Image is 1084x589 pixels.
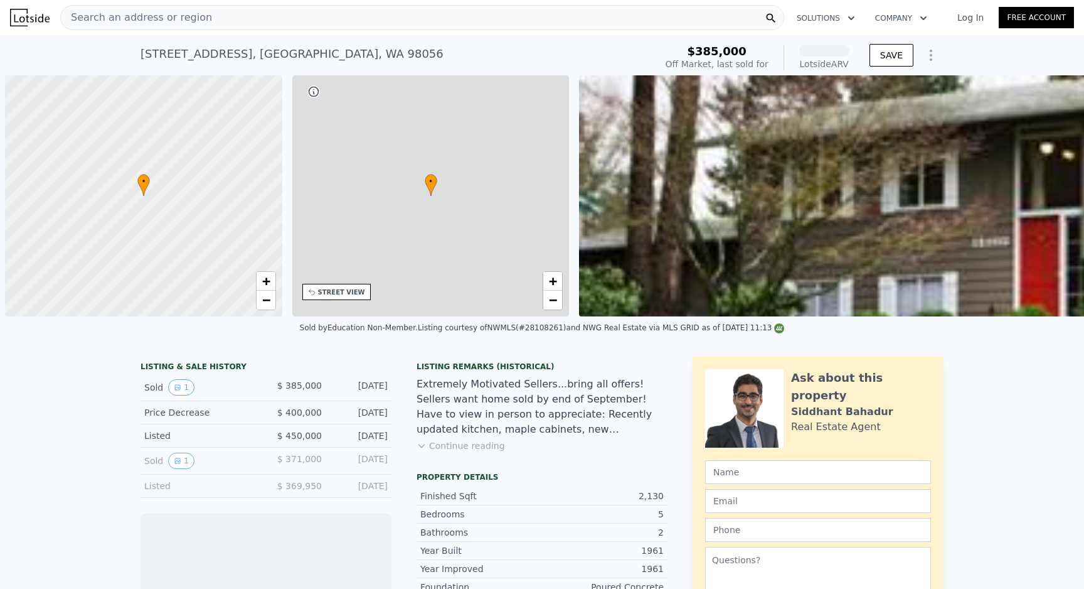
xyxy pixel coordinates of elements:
[942,11,999,24] a: Log In
[542,544,664,557] div: 1961
[666,58,768,70] div: Off Market, last sold for
[687,45,747,58] span: $385,000
[332,406,388,419] div: [DATE]
[425,176,437,187] span: •
[144,430,256,442] div: Listed
[420,526,542,539] div: Bathrooms
[144,453,256,469] div: Sold
[144,406,256,419] div: Price Decrease
[332,453,388,469] div: [DATE]
[425,174,437,196] div: •
[61,10,212,25] span: Search an address or region
[141,45,444,63] div: [STREET_ADDRESS] , [GEOGRAPHIC_DATA] , WA 98056
[542,490,664,502] div: 2,130
[799,58,849,70] div: Lotside ARV
[543,272,562,291] a: Zoom in
[705,518,931,542] input: Phone
[420,490,542,502] div: Finished Sqft
[332,379,388,396] div: [DATE]
[999,7,1074,28] a: Free Account
[277,481,322,491] span: $ 369,950
[420,508,542,521] div: Bedrooms
[791,419,881,435] div: Real Estate Agent
[549,273,557,289] span: +
[137,174,150,196] div: •
[774,323,784,333] img: NWMLS Logo
[137,176,150,187] span: •
[420,544,542,557] div: Year Built
[865,7,937,30] button: Company
[705,489,931,513] input: Email
[542,563,664,575] div: 1961
[918,43,943,68] button: Show Options
[277,381,322,391] span: $ 385,000
[787,7,865,30] button: Solutions
[549,292,557,308] span: −
[332,480,388,492] div: [DATE]
[257,272,275,291] a: Zoom in
[332,430,388,442] div: [DATE]
[144,480,256,492] div: Listed
[543,291,562,310] a: Zoom out
[257,291,275,310] a: Zoom out
[168,453,194,469] button: View historical data
[417,440,505,452] button: Continue reading
[168,379,194,396] button: View historical data
[869,44,913,67] button: SAVE
[277,408,322,418] span: $ 400,000
[705,460,931,484] input: Name
[542,526,664,539] div: 2
[277,431,322,441] span: $ 450,000
[417,377,667,437] div: Extremely Motivated Sellers...bring all offers! Sellers want home sold by end of September! Have ...
[300,323,418,332] div: Sold by Education Non-Member .
[542,508,664,521] div: 5
[417,472,667,482] div: Property details
[318,288,365,297] div: STREET VIEW
[417,362,667,372] div: Listing Remarks (Historical)
[141,362,391,374] div: LISTING & SALE HISTORY
[791,369,931,404] div: Ask about this property
[418,323,785,332] div: Listing courtesy of NWMLS (#28108261) and NWG Real Estate via MLS GRID as of [DATE] 11:13
[262,292,270,308] span: −
[262,273,270,289] span: +
[10,9,50,26] img: Lotside
[144,379,256,396] div: Sold
[277,454,322,464] span: $ 371,000
[420,563,542,575] div: Year Improved
[791,404,893,419] div: Siddhant Bahadur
